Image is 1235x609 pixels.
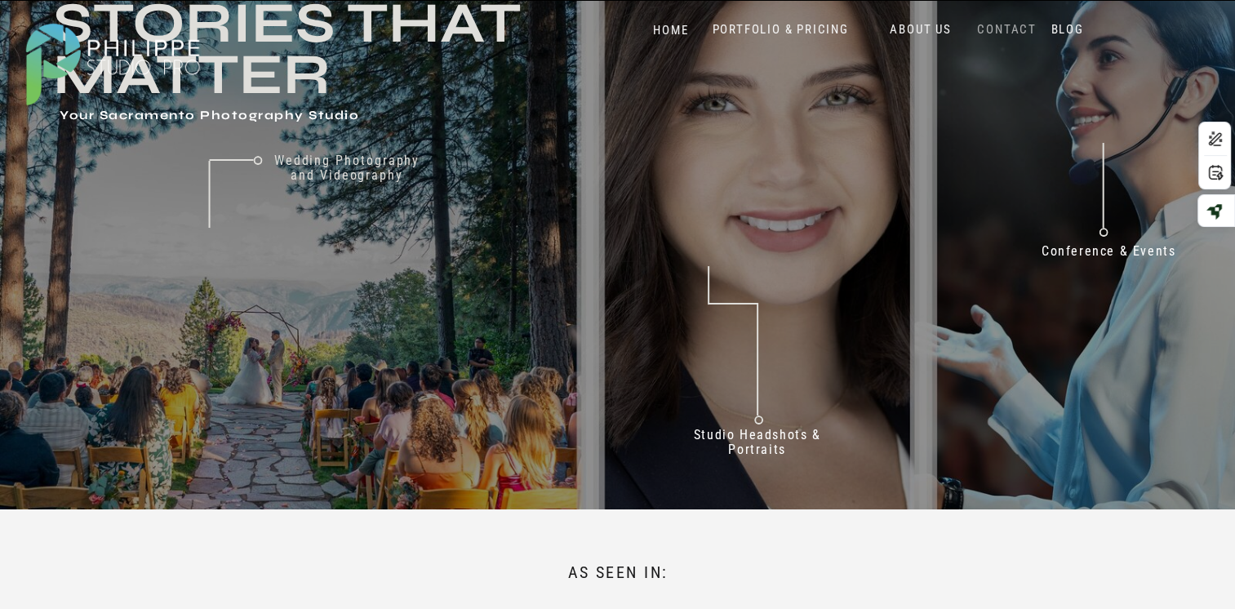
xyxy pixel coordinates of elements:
[641,392,1113,549] h2: Don't just take our word for it
[706,22,855,38] a: PORTFOLIO & PRICING
[1047,22,1088,38] a: BLOG
[886,22,956,38] a: ABOUT US
[674,428,841,463] a: Studio Headshots & Portraits
[1030,244,1187,266] a: Conference & Events
[637,23,706,38] a: HOME
[974,22,1041,38] a: CONTACT
[262,153,432,198] a: Wedding Photography and Videography
[527,562,709,584] p: AS SEEN IN:
[60,109,506,125] h1: Your Sacramento Photography Studio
